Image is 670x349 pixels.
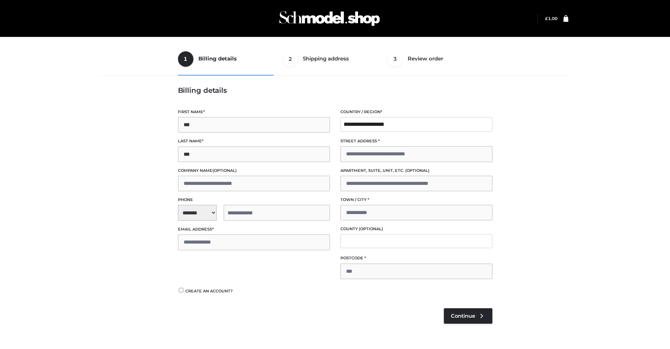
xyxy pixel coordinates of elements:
[212,168,237,173] span: (optional)
[178,138,330,144] label: Last name
[405,168,429,173] span: (optional)
[178,288,184,292] input: Create an account?
[444,308,492,324] a: Continue
[178,167,330,174] label: Company name
[359,226,383,231] span: (optional)
[340,138,492,144] label: Street address
[340,226,492,232] label: County
[545,16,557,21] a: £1.00
[451,313,475,319] span: Continue
[545,16,548,21] span: £
[178,109,330,115] label: First name
[185,289,233,293] span: Create an account?
[340,109,492,115] label: Country / Region
[178,196,330,203] label: Phone
[545,16,557,21] bdi: 1.00
[178,226,330,233] label: Email address
[178,86,492,95] h3: Billing details
[340,167,492,174] label: Apartment, suite, unit, etc.
[340,196,492,203] label: Town / City
[340,255,492,261] label: Postcode
[277,5,382,32] img: Schmodel Admin 964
